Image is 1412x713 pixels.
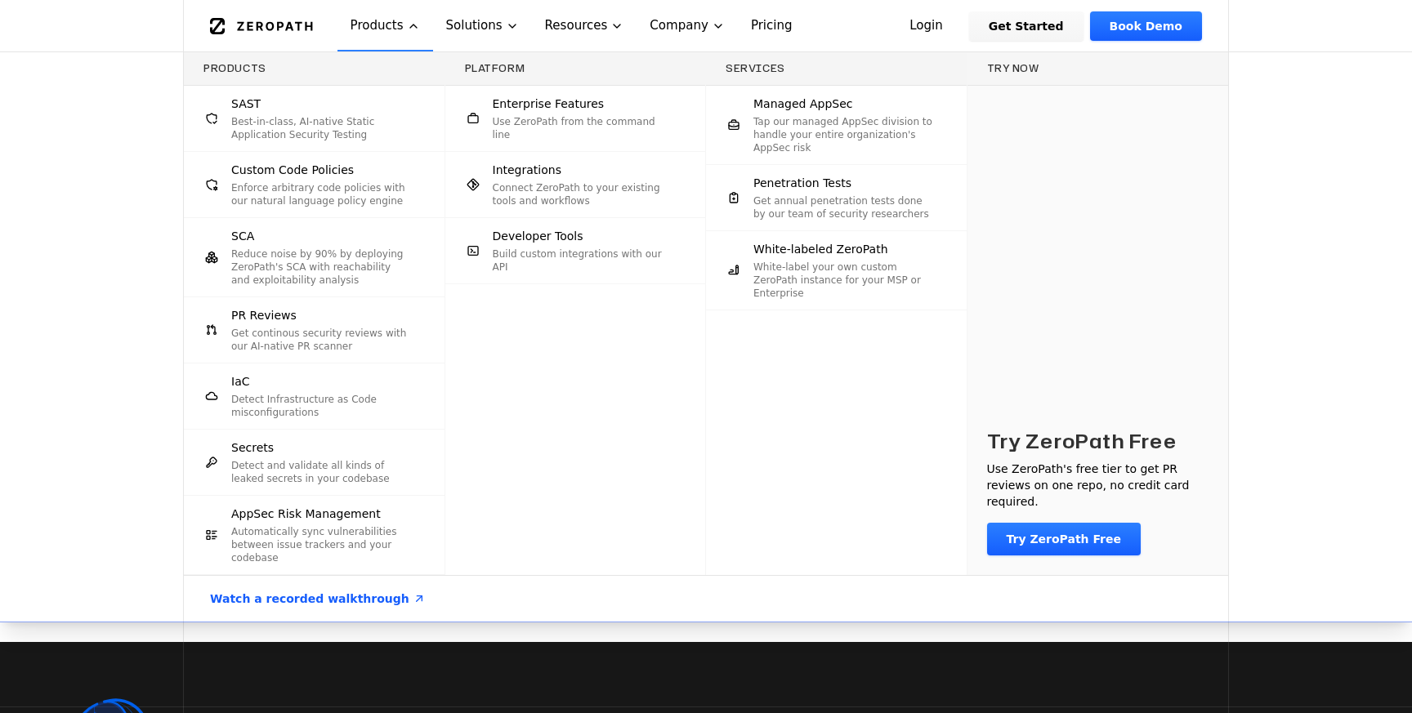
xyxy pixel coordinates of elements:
span: Secrets [231,439,274,456]
a: SASTBest-in-class, AI-native Static Application Security Testing [184,86,445,151]
span: Enterprise Features [493,96,605,112]
a: Login [890,11,963,41]
a: Penetration TestsGet annual penetration tests done by our team of security researchers [706,165,967,230]
a: Get Started [969,11,1084,41]
p: Detect and validate all kinds of leaked secrets in your codebase [231,459,412,485]
span: Managed AppSec [753,96,853,112]
span: AppSec Risk Management [231,506,381,522]
a: White-labeled ZeroPathWhite-label your own custom ZeroPath instance for your MSP or Enterprise [706,231,967,310]
p: Tap our managed AppSec division to handle your entire organization's AppSec risk [753,115,934,154]
span: PR Reviews [231,307,297,323]
p: Use ZeroPath from the command line [493,115,673,141]
a: Developer ToolsBuild custom integrations with our API [445,218,706,283]
p: Build custom integrations with our API [493,247,673,274]
p: Reduce noise by 90% by deploying ZeroPath's SCA with reachability and exploitability analysis [231,247,412,287]
h3: Try now [987,62,1209,75]
span: Developer Tools [493,228,583,244]
span: Custom Code Policies [231,162,354,178]
a: Try ZeroPath Free [987,523,1142,555]
h3: Products [203,62,425,75]
a: SecretsDetect and validate all kinds of leaked secrets in your codebase [184,430,445,495]
span: Integrations [493,162,561,178]
span: Penetration Tests [753,175,851,191]
span: SAST [231,96,261,112]
h3: Services [726,62,947,75]
a: Custom Code PoliciesEnforce arbitrary code policies with our natural language policy engine [184,152,445,217]
a: Managed AppSecTap our managed AppSec division to handle your entire organization's AppSec risk [706,86,967,164]
p: Use ZeroPath's free tier to get PR reviews on one repo, no credit card required. [987,461,1209,510]
span: IaC [231,373,249,390]
p: Get continous security reviews with our AI-native PR scanner [231,327,412,353]
span: SCA [231,228,254,244]
a: SCAReduce noise by 90% by deploying ZeroPath's SCA with reachability and exploitability analysis [184,218,445,296]
a: IntegrationsConnect ZeroPath to your existing tools and workflows [445,152,706,217]
a: Watch a recorded walkthrough [190,576,445,622]
h3: Try ZeroPath Free [987,428,1177,454]
h3: Platform [465,62,686,75]
p: White-label your own custom ZeroPath instance for your MSP or Enterprise [753,261,934,300]
span: White-labeled ZeroPath [753,241,888,257]
p: Get annual penetration tests done by our team of security researchers [753,194,934,221]
p: Detect Infrastructure as Code misconfigurations [231,393,412,419]
a: IaCDetect Infrastructure as Code misconfigurations [184,363,445,429]
a: Book Demo [1090,11,1202,41]
a: PR ReviewsGet continous security reviews with our AI-native PR scanner [184,297,445,363]
a: AppSec Risk ManagementAutomatically sync vulnerabilities between issue trackers and your codebase [184,496,445,574]
p: Connect ZeroPath to your existing tools and workflows [493,181,673,207]
a: Enterprise FeaturesUse ZeroPath from the command line [445,86,706,151]
p: Best-in-class, AI-native Static Application Security Testing [231,115,412,141]
p: Enforce arbitrary code policies with our natural language policy engine [231,181,412,207]
p: Automatically sync vulnerabilities between issue trackers and your codebase [231,525,412,564]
